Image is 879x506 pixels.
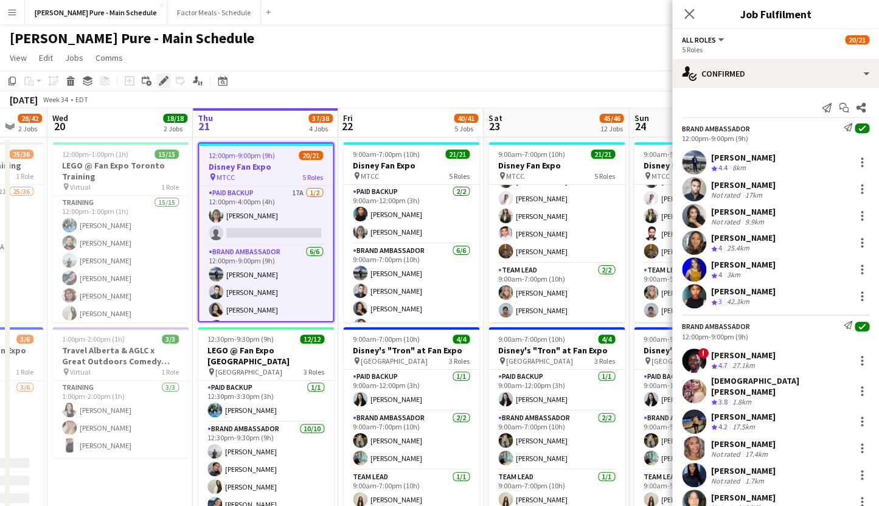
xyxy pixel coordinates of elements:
[488,142,625,322] div: 9:00am-7:00pm (10h)21/21Disney Fan Expo MTCC5 Roles[PERSON_NAME]Brand Ambassador5/59:00am-7:00pm ...
[343,185,479,244] app-card-role: Paid Backup2/29:00am-12:00pm (3h)[PERSON_NAME][PERSON_NAME]
[711,179,776,190] div: [PERSON_NAME]
[343,113,353,123] span: Fri
[711,190,743,199] div: Not rated
[10,94,38,106] div: [DATE]
[16,334,33,344] span: 3/6
[682,35,716,44] span: All roles
[682,124,750,133] div: Brand Ambassador
[52,327,189,457] div: 1:00pm-2:00pm (1h)3/3Travel Alberta & AGLC x Great Outdoors Comedy Festival Training Virtual1 Rol...
[361,356,428,366] span: [GEOGRAPHIC_DATA]
[445,150,470,159] span: 21/21
[62,150,128,159] span: 12:00pm-1:00pm (1h)
[711,465,776,476] div: [PERSON_NAME]
[198,142,334,322] app-job-card: 12:00pm-9:00pm (9h)20/21Disney Fan Expo MTCC5 RolesPaid Backup17A1/212:00pm-4:00pm (4h)[PERSON_NA...
[52,160,189,182] h3: LEGO @ Fan Expo Toronto Training
[598,334,615,344] span: 4/4
[711,259,776,270] div: [PERSON_NAME]
[644,150,707,159] span: 9:00am-5:00pm (8h)
[488,113,502,123] span: Sat
[488,151,625,263] app-card-role: Brand Ambassador5/59:00am-7:00pm (10h)[PERSON_NAME][PERSON_NAME][PERSON_NAME][PERSON_NAME][PERSON...
[718,297,722,306] span: 3
[164,124,187,133] div: 2 Jobs
[449,172,470,181] span: 5 Roles
[718,163,728,172] span: 4.4
[743,476,766,485] div: 1.7km
[498,150,565,159] span: 9:00am-7:00pm (10h)
[711,152,776,163] div: [PERSON_NAME]
[70,182,91,192] span: Virtual
[341,119,353,133] span: 22
[711,375,850,397] div: [DEMOGRAPHIC_DATA][PERSON_NAME]
[711,232,776,243] div: [PERSON_NAME]
[711,492,776,503] div: [PERSON_NAME]
[52,142,189,322] div: 12:00pm-1:00pm (1h)15/15LEGO @ Fan Expo Toronto Training Virtual1 RoleTraining15/1512:00pm-1:00pm...
[361,172,379,181] span: MTCC
[498,334,565,344] span: 9:00am-7:00pm (10h)
[634,151,770,263] app-card-role: Brand Ambassador5/59:00am-5:00pm (8h)[PERSON_NAME][PERSON_NAME][PERSON_NAME][PERSON_NAME][PERSON_...
[487,119,502,133] span: 23
[300,334,324,344] span: 12/12
[453,334,470,344] span: 4/4
[711,217,743,226] div: Not rated
[161,182,179,192] span: 1 Role
[353,334,420,344] span: 9:00am-7:00pm (10h)
[682,332,869,341] div: 12:00pm-9:00pm (9h)
[196,119,213,133] span: 21
[711,350,776,361] div: [PERSON_NAME]
[672,59,879,88] div: Confirmed
[52,113,68,123] span: Wed
[730,361,757,371] div: 27.1km
[302,173,323,182] span: 5 Roles
[199,161,333,172] h3: Disney Fan Expo
[634,345,770,356] h3: Disney's "Tron" at Fan Expo
[711,476,743,485] div: Not rated
[724,270,743,280] div: 3km
[711,206,776,217] div: [PERSON_NAME]
[488,160,625,171] h3: Disney Fan Expo
[454,124,478,133] div: 5 Jobs
[506,172,524,181] span: MTCC
[594,356,615,366] span: 3 Roles
[60,50,88,66] a: Jobs
[62,334,125,344] span: 1:00pm-2:00pm (1h)
[651,356,718,366] span: [GEOGRAPHIC_DATA]
[634,113,648,123] span: Sun
[711,286,776,297] div: [PERSON_NAME]
[698,348,709,359] span: !
[343,142,479,322] app-job-card: 9:00am-7:00pm (10h)21/21Disney Fan Expo MTCC5 RolesPaid Backup2/29:00am-12:00pm (3h)[PERSON_NAME]...
[730,163,748,173] div: 8km
[309,124,332,133] div: 4 Jobs
[39,52,53,63] span: Edit
[50,119,68,133] span: 20
[718,270,722,279] span: 4
[299,151,323,160] span: 20/21
[634,142,770,322] app-job-card: 9:00am-5:00pm (8h)21/21Disney Fan Expo MTCC5 Roles[PERSON_NAME]Brand Ambassador5/59:00am-5:00pm (...
[488,411,625,470] app-card-role: Brand Ambassador2/29:00am-7:00pm (10h)[PERSON_NAME][PERSON_NAME]
[634,411,770,470] app-card-role: Brand Ambassador2/29:00am-5:00pm (8h)[PERSON_NAME][PERSON_NAME]
[34,50,58,66] a: Edit
[718,422,728,431] span: 4.2
[52,196,189,488] app-card-role: Training15/1512:00pm-1:00pm (1h)[PERSON_NAME][PERSON_NAME][PERSON_NAME][PERSON_NAME][PERSON_NAME]...
[162,334,179,344] span: 3/3
[9,150,33,159] span: 25/36
[199,186,333,245] app-card-role: Paid Backup17A1/212:00pm-4:00pm (4h)[PERSON_NAME]
[198,345,334,367] h3: LEGO @ Fan Expo [GEOGRAPHIC_DATA]
[199,245,333,375] app-card-role: Brand Ambassador6/612:00pm-9:00pm (9h)[PERSON_NAME][PERSON_NAME][PERSON_NAME]
[308,114,333,123] span: 37/38
[599,114,624,123] span: 45/46
[16,367,33,376] span: 1 Role
[682,45,869,54] div: 5 Roles
[724,243,752,254] div: 25.4km
[711,438,776,449] div: [PERSON_NAME]
[718,243,722,252] span: 4
[304,367,324,376] span: 3 Roles
[634,160,770,171] h3: Disney Fan Expo
[845,35,869,44] span: 20/21
[594,172,615,181] span: 5 Roles
[449,356,470,366] span: 3 Roles
[454,114,478,123] span: 40/41
[682,134,869,143] div: 12:00pm-9:00pm (9h)
[16,172,33,181] span: 1 Role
